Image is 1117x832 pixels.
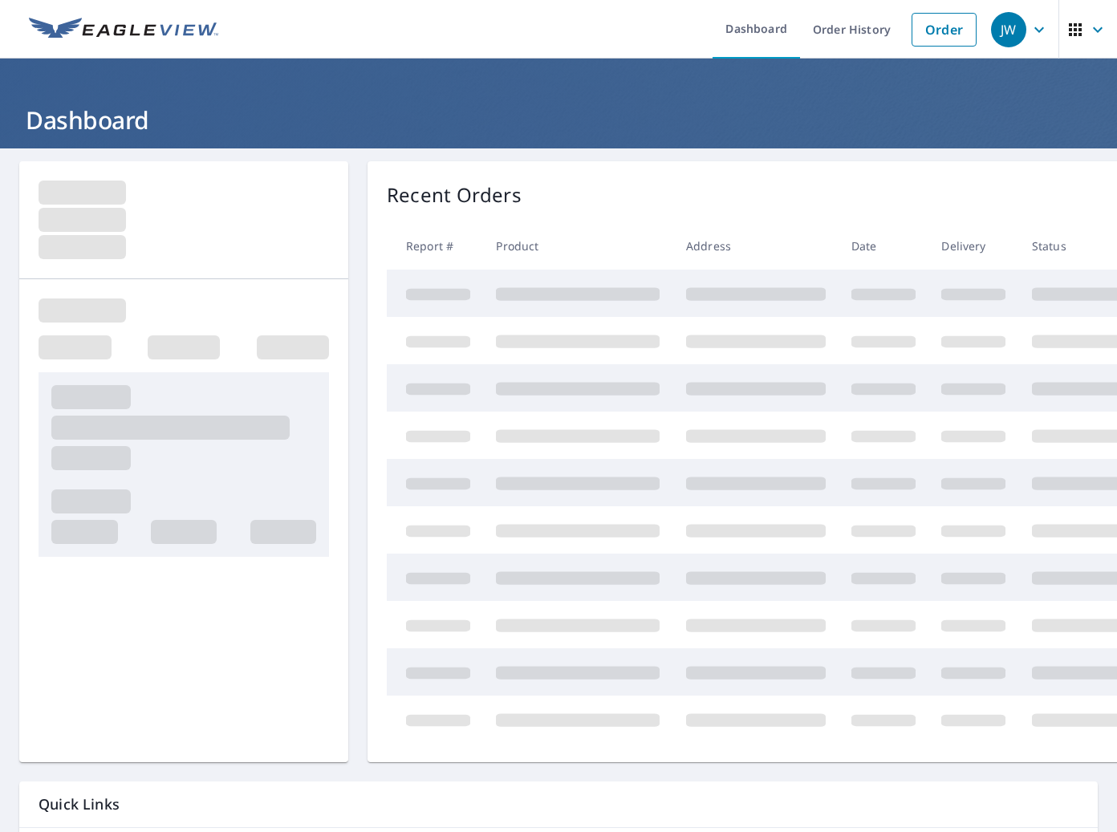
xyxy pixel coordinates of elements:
[387,181,522,209] p: Recent Orders
[912,13,977,47] a: Order
[839,222,928,270] th: Date
[991,12,1026,47] div: JW
[29,18,218,42] img: EV Logo
[39,794,1078,814] p: Quick Links
[387,222,483,270] th: Report #
[19,103,1098,136] h1: Dashboard
[483,222,672,270] th: Product
[673,222,839,270] th: Address
[928,222,1018,270] th: Delivery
